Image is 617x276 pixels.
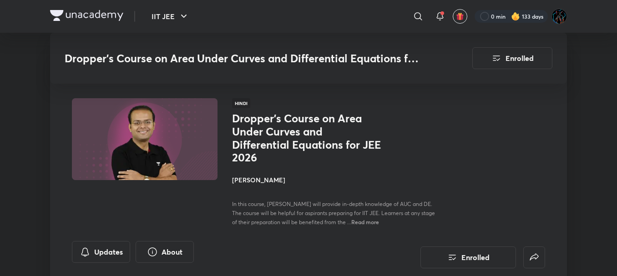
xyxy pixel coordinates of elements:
h1: Dropper's Course on Area Under Curves and Differential Equations for JEE 2026 [232,112,381,164]
a: Company Logo [50,10,123,23]
button: Enrolled [420,246,516,268]
h4: [PERSON_NAME] [232,175,436,185]
button: Enrolled [472,47,552,69]
img: Company Logo [50,10,123,21]
img: avatar [456,12,464,20]
button: false [523,246,545,268]
img: Thumbnail [71,97,219,181]
img: Umang Raj [551,9,567,24]
img: streak [511,12,520,21]
button: avatar [453,9,467,24]
h3: Dropper's Course on Area Under Curves and Differential Equations for JEE 2026 [65,52,421,65]
button: IIT JEE [146,7,195,25]
button: Updates [72,241,130,263]
button: About [136,241,194,263]
span: In this course, [PERSON_NAME] will provide in-depth knowledge of AUC and DE. The course will be h... [232,201,435,226]
span: Hindi [232,98,250,108]
span: Read more [351,218,379,226]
